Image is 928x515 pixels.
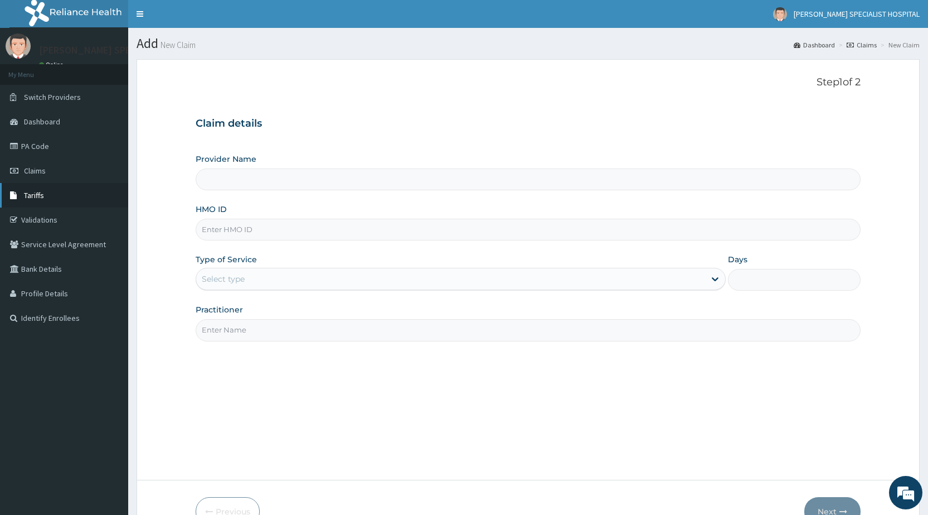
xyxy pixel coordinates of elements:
[196,76,861,89] p: Step 1 of 2
[847,40,877,50] a: Claims
[794,9,920,19] span: [PERSON_NAME] SPECIALIST HOSPITAL
[196,118,861,130] h3: Claim details
[137,36,920,51] h1: Add
[196,319,861,341] input: Enter Name
[196,304,243,315] label: Practitioner
[158,41,196,49] small: New Claim
[39,61,66,69] a: Online
[773,7,787,21] img: User Image
[24,92,81,102] span: Switch Providers
[24,190,44,200] span: Tariffs
[6,33,31,59] img: User Image
[202,273,245,285] div: Select type
[24,117,60,127] span: Dashboard
[196,153,256,165] label: Provider Name
[196,204,227,215] label: HMO ID
[728,254,747,265] label: Days
[39,45,210,55] p: [PERSON_NAME] SPECIALIST HOSPITAL
[794,40,835,50] a: Dashboard
[24,166,46,176] span: Claims
[196,219,861,240] input: Enter HMO ID
[196,254,257,265] label: Type of Service
[878,40,920,50] li: New Claim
